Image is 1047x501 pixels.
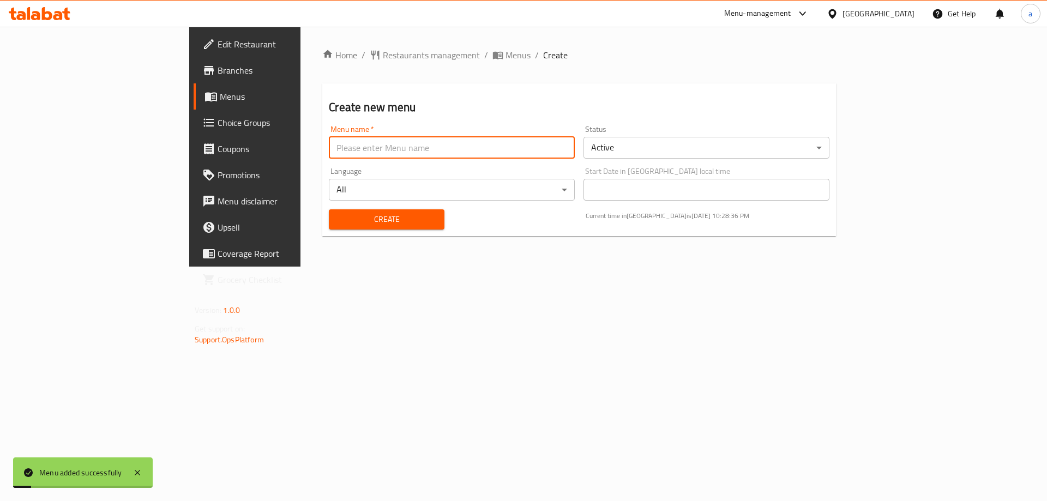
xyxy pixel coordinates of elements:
[194,110,364,136] a: Choice Groups
[195,303,221,317] span: Version:
[218,168,356,182] span: Promotions
[218,247,356,260] span: Coverage Report
[329,137,575,159] input: Please enter Menu name
[195,333,264,347] a: Support.OpsPlatform
[338,213,435,226] span: Create
[370,49,480,62] a: Restaurants management
[218,221,356,234] span: Upsell
[543,49,568,62] span: Create
[218,142,356,155] span: Coupons
[329,99,829,116] h2: Create new menu
[218,195,356,208] span: Menu disclaimer
[218,116,356,129] span: Choice Groups
[194,214,364,240] a: Upsell
[322,49,836,62] nav: breadcrumb
[194,162,364,188] a: Promotions
[220,90,356,103] span: Menus
[383,49,480,62] span: Restaurants management
[194,240,364,267] a: Coverage Report
[724,7,791,20] div: Menu-management
[194,267,364,293] a: Grocery Checklist
[583,137,829,159] div: Active
[218,273,356,286] span: Grocery Checklist
[535,49,539,62] li: /
[329,179,575,201] div: All
[492,49,531,62] a: Menus
[194,136,364,162] a: Coupons
[843,8,914,20] div: [GEOGRAPHIC_DATA]
[223,303,240,317] span: 1.0.0
[484,49,488,62] li: /
[194,188,364,214] a: Menu disclaimer
[1028,8,1032,20] span: a
[39,467,122,479] div: Menu added successfully
[194,83,364,110] a: Menus
[218,38,356,51] span: Edit Restaurant
[194,57,364,83] a: Branches
[218,64,356,77] span: Branches
[195,322,245,336] span: Get support on:
[194,31,364,57] a: Edit Restaurant
[506,49,531,62] span: Menus
[586,211,829,221] p: Current time in [GEOGRAPHIC_DATA] is [DATE] 10:28:36 PM
[329,209,444,230] button: Create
